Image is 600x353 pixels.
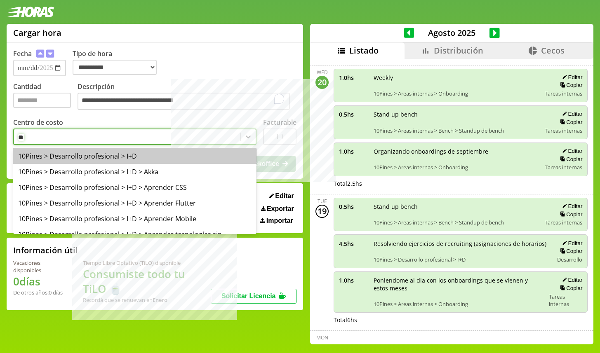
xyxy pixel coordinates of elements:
span: Stand up bench [374,110,539,118]
div: 19 [315,205,329,218]
button: Editar [560,203,582,210]
button: Editar [560,147,582,154]
button: Exportar [259,205,296,213]
button: Copiar [558,156,582,163]
span: Tareas internas [545,90,582,97]
div: Mon [316,334,328,341]
span: 10Pines > Areas internas > Onboarding [374,300,543,308]
div: 10Pines > Desarrollo profesional > I+D > Aprender CSS [13,180,256,195]
label: Cantidad [13,82,78,112]
span: Editar [275,192,294,200]
span: 4.5 hs [339,240,368,248]
span: Weekly [374,74,539,82]
span: 10Pines > Areas internas > Onboarding [374,164,539,171]
button: Copiar [558,285,582,292]
label: Tipo de hora [73,49,163,76]
div: 10Pines > Desarrollo profesional > I+D [13,148,256,164]
button: Copiar [558,248,582,255]
h1: Cargar hora [13,27,61,38]
div: Total 6 hs [334,316,588,324]
div: Tue [318,198,327,205]
label: Facturable [263,118,296,127]
input: Cantidad [13,93,71,108]
span: Distribución [434,45,483,56]
h1: Consumiste todo tu TiLO 🍵 [83,267,211,296]
select: Tipo de hora [73,60,157,75]
button: Editar [560,276,582,283]
span: Tareas internas [545,127,582,134]
label: Descripción [78,82,296,112]
div: Tiempo Libre Optativo (TiLO) disponible [83,259,211,267]
span: Desarrollo [557,256,582,263]
span: 10Pines > Desarrollo profesional > I+D [374,256,548,263]
div: 10Pines > Desarrollo profesional > I+D > Aprender Mobile [13,211,256,227]
button: Solicitar Licencia [211,289,296,304]
div: 10Pines > Desarrollo profesional > I+D > Aprender tecnologías sin profundizar [13,227,256,251]
button: Editar [560,74,582,81]
button: Copiar [558,119,582,126]
h1: 0 días [13,274,63,289]
span: Exportar [267,205,294,213]
div: scrollable content [310,59,593,343]
span: Cecos [541,45,565,56]
span: 10Pines > Areas internas > Onboarding [374,90,539,97]
b: Enero [153,296,167,304]
span: Poniendome al dia con los onboardings que se vienen y estos meses [374,276,543,292]
div: Vacaciones disponibles [13,259,63,274]
button: Editar [560,240,582,247]
span: Tareas internas [549,293,582,308]
span: 10Pines > Areas internas > Bench > Standup de bench [374,219,539,226]
span: Importar [266,217,293,224]
div: 10Pines > Desarrollo profesional > I+D > Akka [13,164,256,180]
span: Stand up bench [374,203,539,210]
span: Agosto 2025 [414,27,489,38]
label: Centro de costo [13,118,63,127]
button: Editar [267,192,296,200]
div: Total 2.5 hs [334,180,588,187]
span: Organizando onboardings de septiembre [374,147,539,155]
span: 1.0 hs [339,147,368,155]
div: 20 [315,76,329,89]
span: 0.5 hs [339,110,368,118]
div: Wed [317,69,328,76]
span: 10Pines > Areas internas > Bench > Standup de bench [374,127,539,134]
div: De otros años: 0 días [13,289,63,296]
img: logotipo [7,7,54,17]
span: Tareas internas [545,164,582,171]
span: Solicitar Licencia [221,292,276,299]
button: Copiar [558,211,582,218]
span: 1.0 hs [339,74,368,82]
span: Resolviendo ejercicios de recruiting (asignaciones de horarios) [374,240,548,248]
span: Tareas internas [545,219,582,226]
textarea: To enrich screen reader interactions, please activate Accessibility in Grammarly extension settings [78,93,290,110]
span: Listado [349,45,379,56]
button: Editar [560,110,582,117]
label: Fecha [13,49,32,58]
div: Recordá que se renuevan en [83,296,211,304]
button: Copiar [558,82,582,89]
span: 1.0 hs [339,276,368,284]
h2: Información útil [13,245,78,256]
div: 10Pines > Desarrollo profesional > I+D > Aprender Flutter [13,195,256,211]
span: 0.5 hs [339,203,368,210]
